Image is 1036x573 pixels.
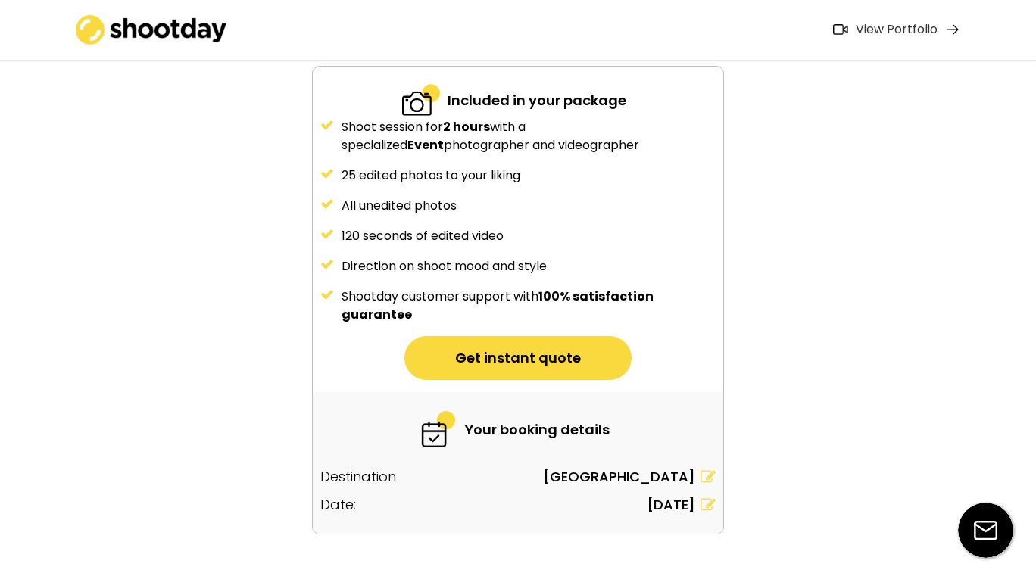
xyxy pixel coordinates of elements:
img: 6-fast.svg [420,411,457,447]
img: Icon%20feather-video%402x.png [833,24,848,35]
div: Date: [320,494,356,515]
img: 2-specialized.svg [402,82,440,118]
button: Get instant quote [404,336,632,380]
strong: 100% satisfaction guarantee [342,288,656,323]
div: 120 seconds of edited video [342,227,716,245]
strong: Event [407,136,444,154]
div: [DATE] [647,494,695,515]
div: [GEOGRAPHIC_DATA] [543,466,695,487]
div: View Portfolio [856,22,938,38]
div: Shoot session for with a specialized photographer and videographer [342,118,716,154]
strong: 2 hours [443,118,490,135]
div: 25 edited photos to your liking [342,167,716,185]
div: Your booking details [465,419,610,440]
div: Included in your package [448,90,626,111]
div: Destination [320,466,396,487]
img: email-icon%20%281%29.svg [958,503,1013,558]
div: All unedited photos [342,197,716,215]
div: Direction on shoot mood and style [342,257,716,276]
div: Shootday customer support with [342,288,716,324]
img: shootday_logo.png [76,15,227,45]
